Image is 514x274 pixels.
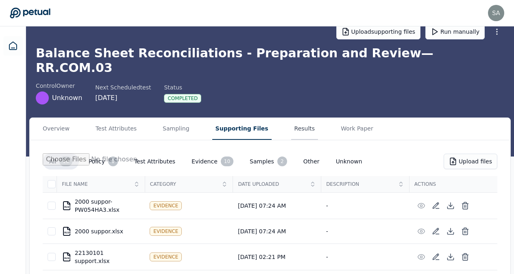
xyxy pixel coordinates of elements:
div: Evidence [150,227,182,236]
div: XLSX [64,231,71,234]
span: Unknown [52,93,82,103]
button: Add/Edit Description [429,250,443,264]
div: 2 [277,157,287,166]
button: Add/Edit Description [429,224,443,239]
button: Overview [39,118,73,140]
div: 10 [59,157,72,166]
button: Preview File (hover for quick preview, click for full view) [414,224,429,239]
button: More Options [490,24,504,39]
h1: Balance Sheet Reconciliations - Preparation and Review — RR.COM.03 [36,46,504,75]
button: All10 [43,153,79,170]
button: Samples2 [243,153,294,170]
button: Download File [443,198,458,213]
div: Evidence [150,252,182,261]
td: [DATE] 07:24 AM [233,193,321,219]
a: Dashboard [3,36,23,56]
span: Category [150,181,219,187]
div: XLSX [64,206,71,208]
button: Run manually [425,24,485,39]
button: Supporting Files [212,118,272,140]
span: Description [326,181,395,187]
button: Results [291,118,318,140]
div: 2000 suppor-PW054HA3.xlsx [62,198,140,214]
button: Test Attributes [128,154,182,169]
td: - [321,193,409,219]
button: Upload files [444,154,497,169]
a: Go to Dashboard [10,7,50,19]
img: sapna.rao@arm.com [488,5,504,21]
button: Preview File (hover for quick preview, click for full view) [414,250,429,264]
button: Add/Edit Description [429,198,443,213]
button: Policy1 [82,153,124,170]
span: Actions [414,181,492,187]
button: Download File [443,224,458,239]
button: Other [297,154,326,169]
div: 10 [221,157,233,166]
div: Evidence [150,201,182,210]
div: 2000 suppor.xlsx [62,226,140,236]
div: Next Scheduled test [95,83,151,91]
span: File Name [62,181,131,187]
button: Delete File [458,224,473,239]
button: Delete File [458,250,473,264]
div: [DATE] [95,93,151,103]
div: control Owner [36,82,82,90]
button: Evidence10 [185,153,240,170]
td: [DATE] 02:21 PM [233,244,321,270]
div: 22130101 support.xlsx [62,249,140,265]
button: Download File [443,250,458,264]
span: Date Uploaded [238,181,307,187]
div: XLSX [64,257,71,259]
button: Work Paper [338,118,377,140]
div: Completed [164,94,201,103]
button: Sampling [159,118,193,140]
div: 1 [108,157,118,166]
button: Unknown [329,154,369,169]
td: - [321,219,409,244]
button: Test Attributes [92,118,140,140]
button: Preview File (hover for quick preview, click for full view) [414,198,429,213]
td: - [321,244,409,270]
div: Status [164,83,201,91]
td: [DATE] 07:24 AM [233,219,321,244]
button: Uploadsupporting files [336,24,421,39]
button: Delete File [458,198,473,213]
